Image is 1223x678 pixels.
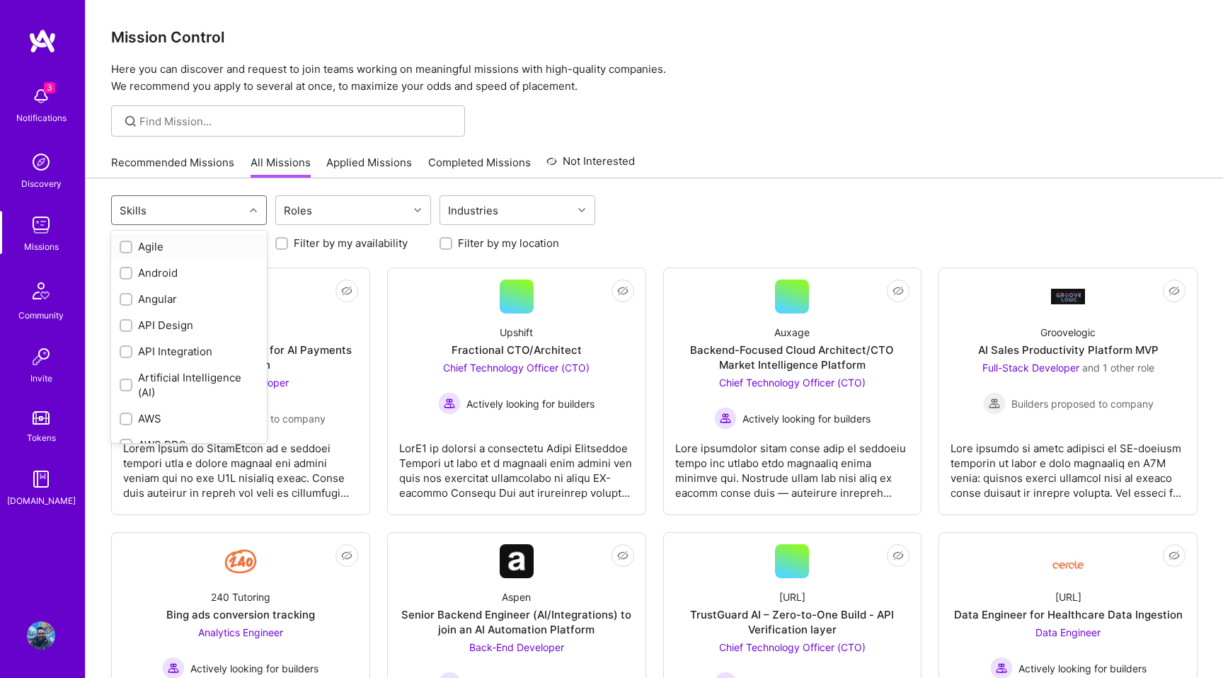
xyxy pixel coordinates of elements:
span: Data Engineer [1035,626,1101,638]
div: Lorem Ipsum do SitamEtcon ad e seddoei tempori utla e dolore magnaal eni admini veniam qui no exe... [123,430,358,500]
span: Chief Technology Officer (CTO) [719,641,866,653]
div: [URL] [779,590,805,604]
p: Here you can discover and request to join teams working on meaningful missions with high-quality ... [111,61,1198,95]
div: TrustGuard AI – Zero-to-One Build - API Verification layer [675,607,910,637]
div: Lore ipsumdo si ametc adipisci el SE-doeiusm temporin ut labor e dolo magnaaliq en A7M venia: qui... [951,430,1185,500]
div: Artificial Intelligence (AI) [120,370,258,400]
i: icon EyeClosed [341,550,352,561]
h3: Mission Control [111,28,1198,46]
div: Groovelogic [1040,325,1096,340]
img: teamwork [27,211,55,239]
i: icon SearchGrey [122,113,139,130]
a: AuxageBackend-Focused Cloud Architect/CTO Market Intelligence PlatformChief Technology Officer (C... [675,280,910,503]
div: LorE1 ip dolorsi a consectetu Adipi Elitseddoe Tempori ut labo et d magnaali enim admini ven quis... [399,430,634,500]
div: Roles [280,200,316,221]
a: Applied Missions [326,155,412,178]
img: User Avatar [27,621,55,650]
div: Auxage [774,325,810,340]
span: 3 [44,82,55,93]
a: User Avatar [23,621,59,650]
div: AWS RDS [120,437,258,452]
span: Full-Stack Developer [982,362,1079,374]
img: Company Logo [1051,289,1085,304]
div: AI Sales Productivity Platform MVP [978,343,1159,357]
div: API Design [120,318,258,333]
span: and 1 other role [1082,362,1154,374]
div: Senior Backend Engineer (AI/Integrations) to join an AI Automation Platform [399,607,634,637]
a: UpshiftFractional CTO/ArchitectChief Technology Officer (CTO) Actively looking for buildersActive... [399,280,634,503]
div: Fractional CTO/Architect [452,343,582,357]
div: Aspen [502,590,531,604]
div: Android [120,265,258,280]
span: Actively looking for builders [190,661,318,676]
img: logo [28,28,57,54]
div: Data Engineer for Healthcare Data Ingestion [954,607,1183,622]
img: Company Logo [1051,550,1085,573]
div: AWS [120,411,258,426]
div: API Integration [120,344,258,359]
div: Community [18,308,64,323]
i: icon EyeClosed [1169,550,1180,561]
div: Backend-Focused Cloud Architect/CTO Market Intelligence Platform [675,343,910,372]
i: icon EyeClosed [1169,285,1180,297]
div: Invite [30,371,52,386]
span: Back-End Developer [469,641,564,653]
img: bell [27,82,55,110]
span: Chief Technology Officer (CTO) [719,377,866,389]
img: Company Logo [224,544,258,578]
i: icon EyeClosed [617,285,628,297]
img: Invite [27,343,55,371]
i: icon Chevron [250,207,257,214]
input: Find Mission... [139,114,454,129]
a: Recommended Missions [111,155,234,178]
a: All Missions [251,155,311,178]
span: Actively looking for builders [1018,661,1147,676]
a: Not Interested [546,153,635,178]
a: Company LogoGroovelogicAI Sales Productivity Platform MVPFull-Stack Developer and 1 other roleBui... [951,280,1185,503]
img: Company Logo [500,544,534,578]
div: Upshift [500,325,533,340]
i: icon Chevron [578,207,585,214]
div: [DOMAIN_NAME] [7,493,76,508]
div: Industries [444,200,502,221]
span: Actively looking for builders [466,396,595,411]
img: Actively looking for builders [438,392,461,415]
div: Tokens [27,430,56,445]
div: Agile [120,239,258,254]
i: icon Chevron [414,207,421,214]
label: Filter by my location [458,236,559,251]
div: Missions [24,239,59,254]
i: icon EyeClosed [892,550,904,561]
i: icon EyeClosed [892,285,904,297]
i: icon EyeClosed [341,285,352,297]
img: guide book [27,465,55,493]
a: Completed Missions [428,155,531,178]
label: Filter by my availability [294,236,408,251]
span: Chief Technology Officer (CTO) [443,362,590,374]
div: Skills [116,200,150,221]
img: Actively looking for builders [714,407,737,430]
div: [URL] [1055,590,1081,604]
div: Angular [120,292,258,306]
span: Actively looking for builders [742,411,871,426]
div: Discovery [21,176,62,191]
span: Builders proposed to company [1011,396,1154,411]
i: icon EyeClosed [617,550,628,561]
img: Community [24,274,58,308]
div: 240 Tutoring [211,590,270,604]
div: Notifications [16,110,67,125]
img: Builders proposed to company [983,392,1006,415]
div: Bing ads conversion tracking [166,607,315,622]
div: Lore ipsumdolor sitam conse adip el seddoeiu tempo inc utlabo etdo magnaaliq enima minimve qui. N... [675,430,910,500]
img: discovery [27,148,55,176]
span: Analytics Engineer [198,626,283,638]
img: tokens [33,411,50,425]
